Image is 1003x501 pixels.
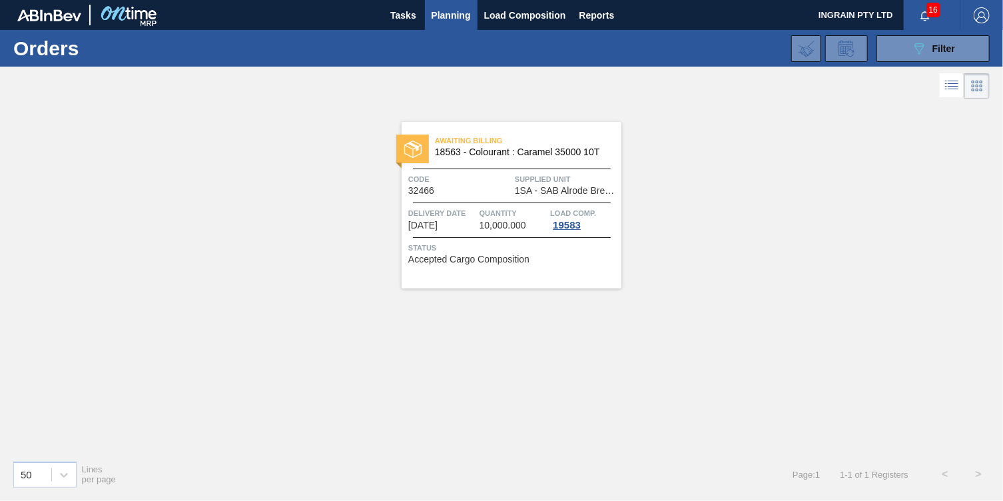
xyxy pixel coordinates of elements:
[579,7,615,23] span: Reports
[515,173,618,186] span: Supplied Unit
[926,3,940,17] span: 16
[928,458,962,491] button: <
[432,7,471,23] span: Planning
[408,207,476,220] span: Delivery Date
[964,73,990,99] div: Card Vision
[408,186,434,196] span: 32466
[962,458,995,491] button: >
[793,470,820,480] span: Page : 1
[408,254,529,264] span: Accepted Cargo Composition
[408,241,618,254] span: Status
[480,207,547,220] span: Quantity
[435,134,621,147] span: Awaiting Billing
[876,35,990,62] button: Filter
[550,207,618,231] a: Load Comp.19583
[480,221,526,231] span: 10,000.000
[13,41,204,56] h1: Orders
[408,173,511,186] span: Code
[840,470,908,480] span: 1 - 1 of 1 Registers
[974,7,990,23] img: Logout
[17,9,81,21] img: TNhmsLtSVTkK8tSr43FrP2fwEKptu5GPRR3wAAAABJRU5ErkJggg==
[825,35,868,62] div: Order Review Request
[550,207,596,220] span: Load Comp.
[550,220,583,231] div: 19583
[382,122,621,288] a: statusAwaiting Billing18563 - Colourant : Caramel 35000 10TCode32466Supplied Unit1SA - SAB Alrode...
[932,43,955,54] span: Filter
[791,35,821,62] div: Import Order Negotiation
[408,221,438,231] span: 10/27/2025
[21,469,32,480] div: 50
[389,7,418,23] span: Tasks
[904,6,946,25] button: Notifications
[484,7,566,23] span: Load Composition
[940,73,964,99] div: List Vision
[82,464,117,484] span: Lines per page
[515,186,618,196] span: 1SA - SAB Alrode Brewery
[435,147,611,157] span: 18563 - Colourant : Caramel 35000 10T
[404,141,422,158] img: status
